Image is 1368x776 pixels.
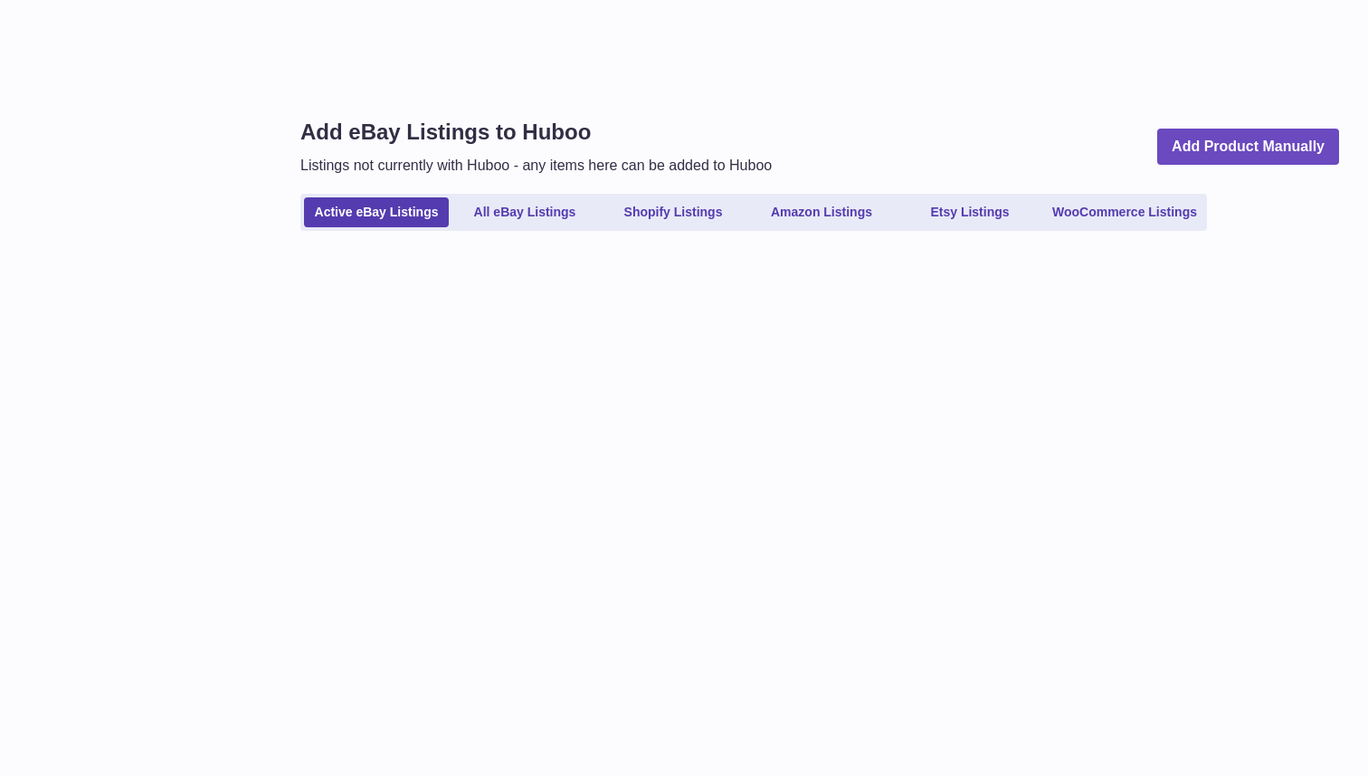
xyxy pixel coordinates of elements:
a: All eBay Listings [452,197,597,227]
p: Listings not currently with Huboo - any items here can be added to Huboo [300,156,772,176]
a: Add Product Manually [1157,129,1339,166]
a: Amazon Listings [749,197,894,227]
a: Active eBay Listings [304,197,449,227]
a: Etsy Listings [898,197,1042,227]
a: Shopify Listings [601,197,746,227]
a: WooCommerce Listings [1046,197,1203,227]
h1: Add eBay Listings to Huboo [300,118,772,147]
